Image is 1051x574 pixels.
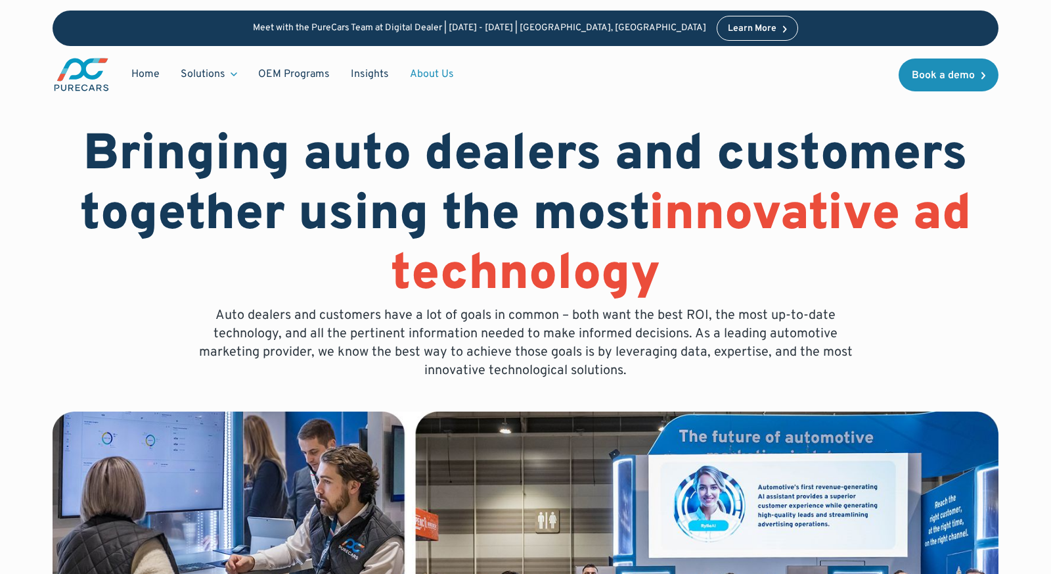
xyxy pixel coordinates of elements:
[248,62,340,87] a: OEM Programs
[717,16,798,41] a: Learn More
[399,62,464,87] a: About Us
[912,70,975,81] div: Book a demo
[53,57,110,93] a: main
[121,62,170,87] a: Home
[728,24,776,34] div: Learn More
[170,62,248,87] div: Solutions
[53,57,110,93] img: purecars logo
[899,59,998,91] a: Book a demo
[181,67,225,82] div: Solutions
[391,184,972,307] span: innovative ad technology
[253,23,706,34] p: Meet with the PureCars Team at Digital Dealer | [DATE] - [DATE] | [GEOGRAPHIC_DATA], [GEOGRAPHIC_...
[53,126,998,306] h1: Bringing auto dealers and customers together using the most
[340,62,399,87] a: Insights
[189,306,862,380] p: Auto dealers and customers have a lot of goals in common – both want the best ROI, the most up-to...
